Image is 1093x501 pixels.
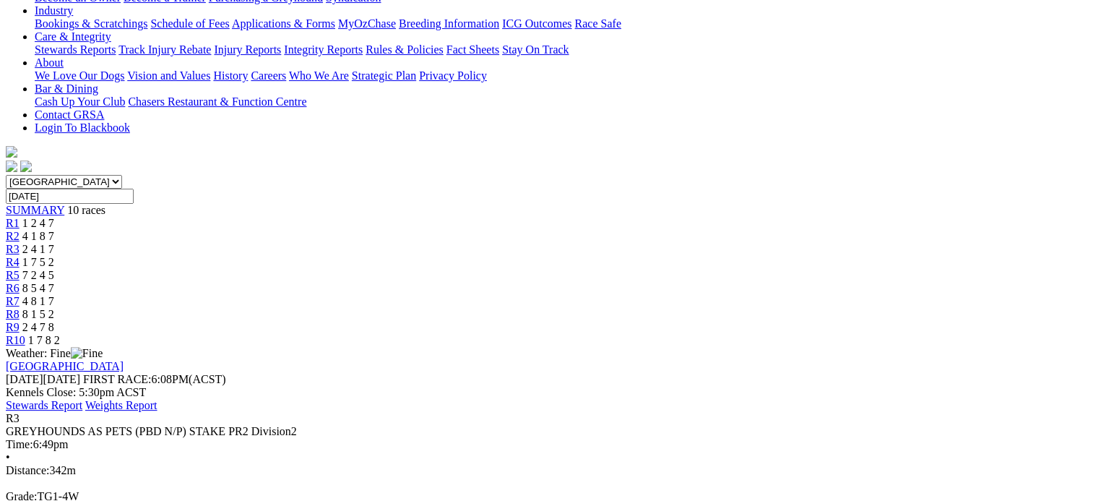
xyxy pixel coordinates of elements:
[6,230,20,242] a: R2
[6,243,20,255] a: R3
[22,217,54,229] span: 1 2 4 7
[83,373,151,385] span: FIRST RACE:
[35,95,125,108] a: Cash Up Your Club
[6,399,82,411] a: Stewards Report
[6,360,124,372] a: [GEOGRAPHIC_DATA]
[83,373,226,385] span: 6:08PM(ACST)
[502,17,571,30] a: ICG Outcomes
[150,17,229,30] a: Schedule of Fees
[118,43,211,56] a: Track Injury Rebate
[35,95,1087,108] div: Bar & Dining
[284,43,363,56] a: Integrity Reports
[6,321,20,333] a: R9
[214,43,281,56] a: Injury Reports
[213,69,248,82] a: History
[6,451,10,463] span: •
[22,282,54,294] span: 8 5 4 7
[6,438,33,450] span: Time:
[35,108,104,121] a: Contact GRSA
[6,373,43,385] span: [DATE]
[352,69,416,82] a: Strategic Plan
[6,334,25,346] a: R10
[35,17,1087,30] div: Industry
[232,17,335,30] a: Applications & Forms
[6,217,20,229] a: R1
[6,464,49,476] span: Distance:
[6,347,103,359] span: Weather: Fine
[22,243,54,255] span: 2 4 1 7
[20,160,32,172] img: twitter.svg
[28,334,60,346] span: 1 7 8 2
[35,17,147,30] a: Bookings & Scratchings
[6,256,20,268] a: R4
[574,17,621,30] a: Race Safe
[6,146,17,158] img: logo-grsa-white.png
[6,386,1087,399] div: Kennels Close: 5:30pm ACST
[35,56,64,69] a: About
[6,412,20,424] span: R3
[6,373,80,385] span: [DATE]
[35,30,111,43] a: Care & Integrity
[6,464,1087,477] div: 342m
[22,256,54,268] span: 1 7 5 2
[35,82,98,95] a: Bar & Dining
[6,282,20,294] a: R6
[35,43,116,56] a: Stewards Reports
[502,43,569,56] a: Stay On Track
[419,69,487,82] a: Privacy Policy
[366,43,444,56] a: Rules & Policies
[6,189,134,204] input: Select date
[35,4,73,17] a: Industry
[338,17,396,30] a: MyOzChase
[85,399,157,411] a: Weights Report
[6,425,1087,438] div: GREYHOUNDS AS PETS (PBD N/P) STAKE PR2 Division2
[6,204,64,216] a: SUMMARY
[67,204,105,216] span: 10 races
[399,17,499,30] a: Breeding Information
[22,308,54,320] span: 8 1 5 2
[22,230,54,242] span: 4 1 8 7
[35,43,1087,56] div: Care & Integrity
[35,69,124,82] a: We Love Our Dogs
[289,69,349,82] a: Who We Are
[6,269,20,281] a: R5
[22,321,54,333] span: 2 4 7 8
[251,69,286,82] a: Careers
[6,160,17,172] img: facebook.svg
[128,95,306,108] a: Chasers Restaurant & Function Centre
[22,269,54,281] span: 7 2 4 5
[6,308,20,320] a: R8
[22,295,54,307] span: 4 8 1 7
[446,43,499,56] a: Fact Sheets
[127,69,210,82] a: Vision and Values
[6,438,1087,451] div: 6:49pm
[6,295,20,307] a: R7
[35,69,1087,82] div: About
[71,347,103,360] img: Fine
[35,121,130,134] a: Login To Blackbook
